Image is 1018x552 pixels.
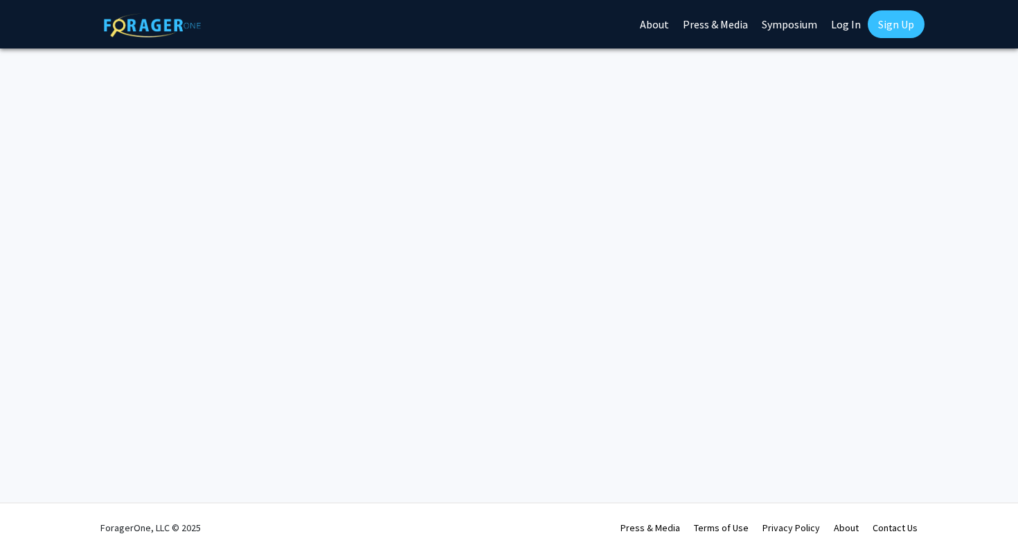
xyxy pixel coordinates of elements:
div: ForagerOne, LLC © 2025 [100,504,201,552]
img: ForagerOne Logo [104,13,201,37]
a: Terms of Use [694,522,749,534]
a: Privacy Policy [762,522,820,534]
a: Press & Media [620,522,680,534]
a: Sign Up [868,10,925,38]
a: Contact Us [873,522,918,534]
a: About [834,522,859,534]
